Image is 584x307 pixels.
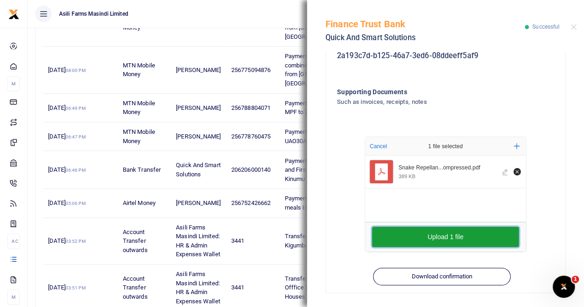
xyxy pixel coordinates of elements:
[55,10,132,18] span: Asili Farms Masindi Limited
[7,76,20,91] li: M
[176,104,221,111] span: [PERSON_NAME]
[337,87,517,97] h4: Supporting Documents
[325,18,525,30] h5: Finance Trust Bank
[66,239,86,244] small: 03:52 PM
[176,199,221,206] span: [PERSON_NAME]
[285,6,363,40] span: Payment for transportation of combine header materials from [GEOGRAPHIC_DATA] to [GEOGRAPHIC_DATA]
[365,137,526,252] div: File Uploader
[123,275,148,300] span: Account Transfer outwards
[572,276,579,283] span: 1
[510,139,524,153] button: Add more files
[48,104,85,111] span: [DATE]
[231,199,271,206] span: 256752426662
[66,68,86,73] small: 08:00 PM
[123,199,156,206] span: Airtel Money
[372,227,519,247] button: Upload 1 file
[231,104,271,111] span: 256788804071
[8,9,19,20] img: logo-small
[285,275,359,300] span: Transfer to Admin wallet for Offfice Kitchen Guest Houses Supplies
[571,24,577,30] button: Close
[48,284,85,291] span: [DATE]
[176,66,221,73] span: [PERSON_NAME]
[231,66,271,73] span: 256775094876
[285,233,359,249] span: Transfer to Admin wallet for Kigumba Meals
[532,24,560,30] span: Successful
[231,237,244,244] span: 3441
[123,62,155,78] span: MTN Mobile Money
[123,166,161,173] span: Bank Transfer
[123,229,148,253] span: Account Transfer outwards
[66,106,86,111] small: 06:49 PM
[8,10,19,17] a: logo-small logo-large logo-large
[231,133,271,140] span: 256778760475
[231,284,244,291] span: 3441
[48,133,85,140] span: [DATE]
[66,134,86,139] small: 06:47 PM
[512,167,522,177] button: Remove file
[285,100,358,116] span: Payment for security meals MPF to [PERSON_NAME]
[285,157,363,182] span: Payment for snake repellents and First Aid boxes for Kinumu
[398,164,497,172] div: Snake Repellant and Frist Aid Kits_compressed.pdf
[325,33,525,42] h5: Quick And Smart Solutions
[66,201,86,206] small: 05:06 PM
[285,128,363,144] span: Payment for car wash for UAO30AT to [PERSON_NAME]
[123,100,155,116] span: MTN Mobile Money
[398,173,415,180] div: 389 KB
[406,137,485,156] div: 1 file selected
[48,66,85,73] span: [DATE]
[7,234,20,249] li: Ac
[176,162,221,178] span: Quick And Smart Solutions
[231,166,271,173] span: 206206000140
[123,128,155,144] span: MTN Mobile Money
[176,224,220,258] span: Asili Farms Masindi Limited: HR & Admin Expenses Wallet
[48,166,85,173] span: [DATE]
[48,199,85,206] span: [DATE]
[553,276,575,298] iframe: Intercom live chat
[367,140,390,152] button: Cancel
[66,168,86,173] small: 06:46 PM
[66,285,86,290] small: 03:51 PM
[48,237,85,244] span: [DATE]
[337,51,554,60] h5: 2a193c7d-b125-46a7-3ed6-08ddeeff5af9
[285,195,359,211] span: Payment for Sisye Mubakali meals In kla while on duty
[176,271,220,305] span: Asili Farms Masindi Limited: HR & Admin Expenses Wallet
[176,133,221,140] span: [PERSON_NAME]
[373,268,510,285] button: Download confirmation
[285,53,363,87] span: Payment for transportation of combine header materials from [GEOGRAPHIC_DATA] to [GEOGRAPHIC_DATA]
[7,289,20,305] li: M
[500,167,511,177] button: Edit file Snake Repellant and Frist Aid Kits_compressed.pdf
[337,97,517,107] h4: Such as invoices, receipts, notes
